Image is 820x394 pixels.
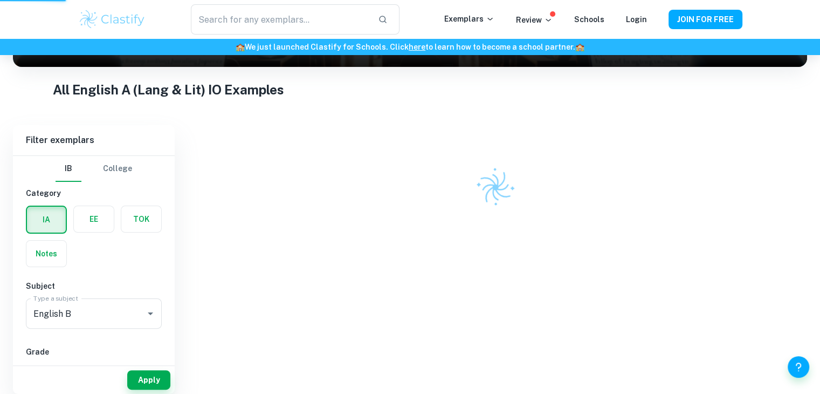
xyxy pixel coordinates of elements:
[626,15,647,24] a: Login
[191,4,369,35] input: Search for any exemplars...
[236,43,245,51] span: 🏫
[56,156,132,182] div: Filter type choice
[788,356,809,378] button: Help and Feedback
[103,156,132,182] button: College
[574,15,604,24] a: Schools
[143,306,158,321] button: Open
[13,125,175,155] h6: Filter exemplars
[575,43,584,51] span: 🏫
[444,13,494,25] p: Exemplars
[27,207,66,233] button: IA
[53,80,768,99] h1: All English A (Lang & Lit) IO Examples
[2,41,818,53] h6: We just launched Clastify for Schools. Click to learn how to become a school partner.
[26,280,162,292] h6: Subject
[33,294,78,303] label: Type a subject
[468,161,522,214] img: Clastify logo
[26,346,162,358] h6: Grade
[409,43,425,51] a: here
[127,370,170,390] button: Apply
[26,241,66,267] button: Notes
[74,206,114,232] button: EE
[56,156,81,182] button: IB
[516,14,553,26] p: Review
[26,187,162,199] h6: Category
[669,10,742,29] button: JOIN FOR FREE
[78,9,147,30] img: Clastify logo
[121,206,161,232] button: TOK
